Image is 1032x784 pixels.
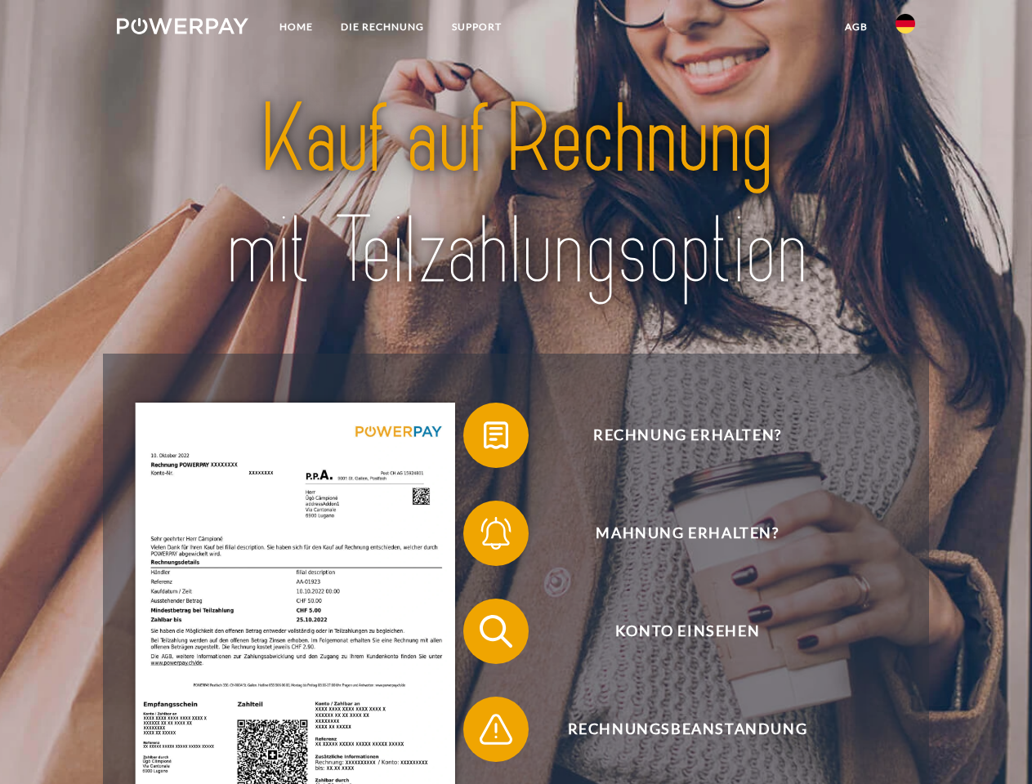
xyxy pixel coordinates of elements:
span: Mahnung erhalten? [487,501,887,566]
button: Mahnung erhalten? [463,501,888,566]
a: SUPPORT [438,12,516,42]
span: Rechnungsbeanstandung [487,697,887,762]
button: Rechnung erhalten? [463,403,888,468]
a: agb [831,12,882,42]
a: Home [266,12,327,42]
img: title-powerpay_de.svg [156,78,876,313]
img: qb_search.svg [476,611,516,652]
a: DIE RECHNUNG [327,12,438,42]
span: Konto einsehen [487,599,887,664]
img: qb_warning.svg [476,709,516,750]
img: de [896,14,915,33]
button: Konto einsehen [463,599,888,664]
img: qb_bell.svg [476,513,516,554]
img: qb_bill.svg [476,415,516,456]
span: Rechnung erhalten? [487,403,887,468]
img: logo-powerpay-white.svg [117,18,248,34]
button: Rechnungsbeanstandung [463,697,888,762]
